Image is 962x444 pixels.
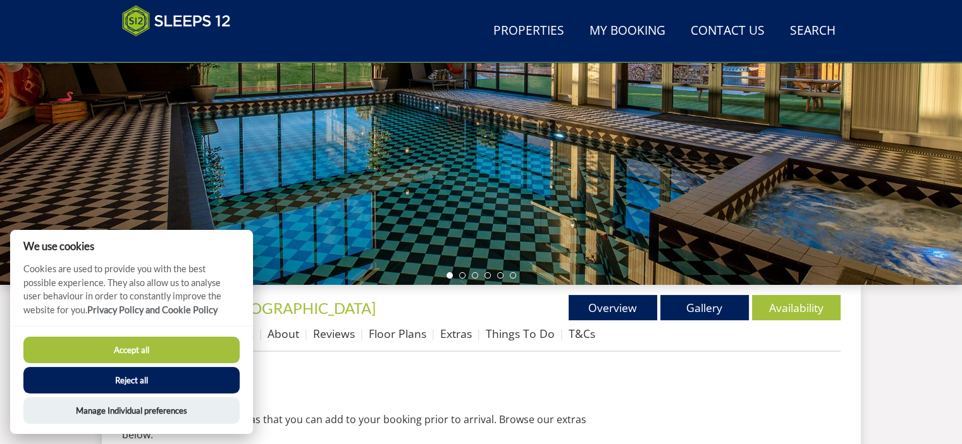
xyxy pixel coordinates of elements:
a: [GEOGRAPHIC_DATA] [225,299,376,317]
img: Sleeps 12 [122,5,231,37]
a: Contact Us [686,17,770,45]
button: Accept all [23,337,240,363]
p: We offer a selection of extras that you can add to your booking prior to arrival. Browse our extr... [122,412,595,442]
a: Properties [488,17,569,45]
a: My Booking [584,17,670,45]
span: - [220,299,376,317]
h2: We use cookies [10,240,253,252]
button: Reject all [23,367,240,393]
a: Availability [752,295,841,320]
a: Search [785,17,841,45]
a: Extras [440,326,472,341]
p: Cookies are used to provide you with the best possible experience. They also allow us to analyse ... [10,262,253,326]
a: About [268,326,299,341]
a: Gallery [660,295,749,320]
a: Privacy Policy and Cookie Policy [87,304,218,315]
a: Reviews [313,326,355,341]
button: Manage Individual preferences [23,397,240,424]
a: Overview [569,295,657,320]
iframe: Customer reviews powered by Trustpilot [116,44,249,55]
a: Things To Do [486,326,555,341]
a: T&Cs [569,326,595,341]
a: Floor Plans [369,326,426,341]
